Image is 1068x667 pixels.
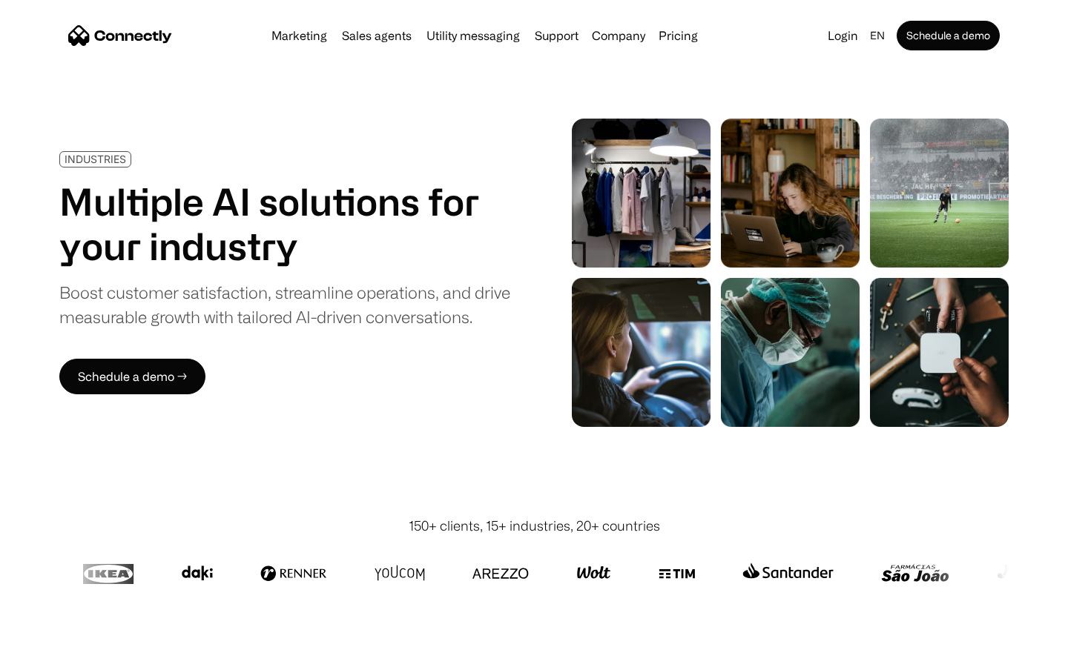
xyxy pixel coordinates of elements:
div: 150+ clients, 15+ industries, 20+ countries [409,516,660,536]
aside: Language selected: English [15,640,89,662]
a: Marketing [266,30,333,42]
a: Schedule a demo → [59,359,205,394]
h1: Multiple AI solutions for your industry [59,179,510,268]
a: Pricing [653,30,704,42]
div: INDUSTRIES [65,153,126,165]
div: Boost customer satisfaction, streamline operations, and drive measurable growth with tailored AI-... [59,280,510,329]
div: en [870,25,885,46]
a: Sales agents [336,30,418,42]
div: Company [592,25,645,46]
ul: Language list [30,641,89,662]
a: Utility messaging [421,30,526,42]
a: Schedule a demo [897,21,1000,50]
a: Login [822,25,864,46]
a: Support [529,30,584,42]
